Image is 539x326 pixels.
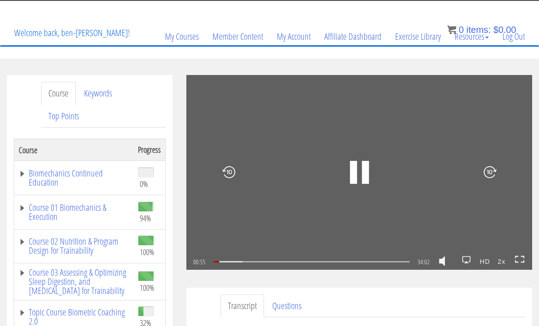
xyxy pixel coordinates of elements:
[19,203,129,221] a: Course 01 Biomechanics & Execution
[133,139,166,161] th: Progress
[493,25,498,35] span: $
[221,294,264,318] a: Transcript
[19,169,129,187] a: Biomechanics Continued Education
[417,259,430,265] span: 34:02
[476,255,494,269] strong: HD
[270,15,317,59] a: My Account
[158,15,206,59] a: My Courses
[41,82,76,105] a: Course
[140,283,154,293] span: 100%
[140,247,154,257] span: 100%
[7,15,137,51] p: Welcome back, ben-[PERSON_NAME]!
[462,255,470,269] a: Play on AirPlay device
[192,259,206,265] span: 00:55
[447,25,456,34] img: icon11.png
[447,25,516,35] a: 0 items: $0.00
[19,237,129,255] a: Course 02 Nutrition & Program Design for Trainability
[317,15,388,59] a: Affiliate Dashboard
[140,213,151,223] span: 94%
[466,25,491,35] span: items:
[206,15,270,59] a: Member Content
[496,15,532,59] a: Log Out
[265,294,309,318] a: Questions
[494,255,509,269] strong: 2x
[459,25,464,35] span: 0
[41,105,86,128] a: Top Points
[448,15,496,59] a: Resources
[77,82,119,105] a: Keywords
[388,15,448,59] a: Exercise Library
[19,308,129,326] a: Topic Course Biometric Coaching 2.0
[14,139,134,161] th: Course
[140,179,148,189] span: 0%
[19,268,129,295] a: Course 03 Assessing & Optimizing Sleep Digestion, and [MEDICAL_DATA] for Trainability
[493,25,516,35] bdi: 0.00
